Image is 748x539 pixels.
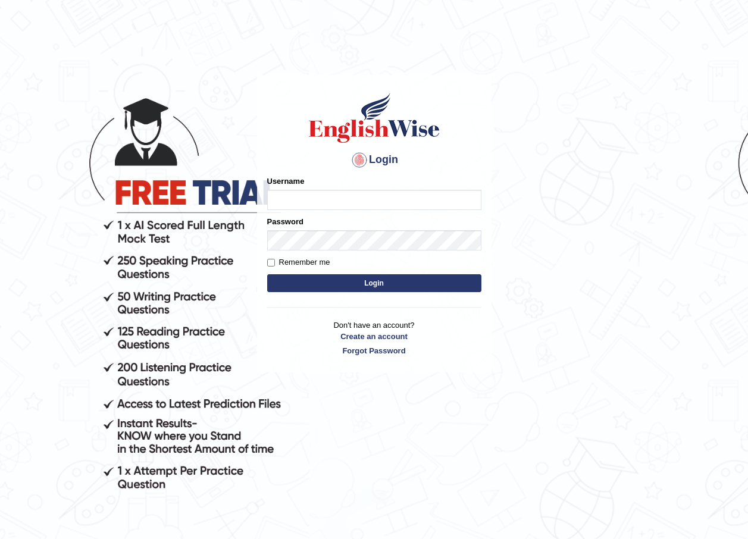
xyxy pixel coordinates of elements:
p: Don't have an account? [267,319,481,356]
input: Remember me [267,259,275,267]
img: Logo of English Wise sign in for intelligent practice with AI [306,91,442,145]
label: Username [267,176,305,187]
a: Forgot Password [267,345,481,356]
a: Create an account [267,331,481,342]
label: Remember me [267,256,330,268]
button: Login [267,274,481,292]
label: Password [267,216,303,227]
h4: Login [267,151,481,170]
